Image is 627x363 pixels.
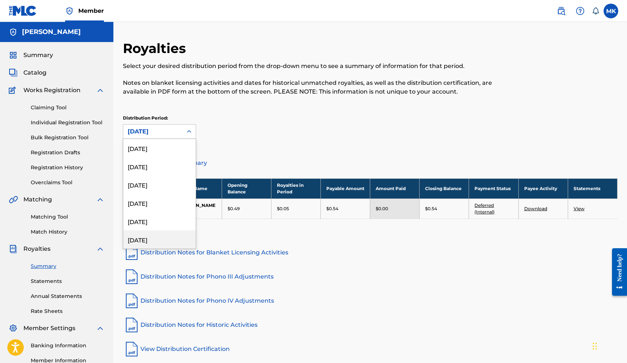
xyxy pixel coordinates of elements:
a: View [574,206,585,211]
a: Annual Statements [31,292,105,300]
p: $0.49 [228,205,240,212]
a: Registration Drafts [31,149,105,156]
a: Summary [31,262,105,270]
div: [DATE] [123,157,196,175]
p: Distribution Period: [123,115,196,121]
p: $0.54 [326,205,338,212]
a: Public Search [554,4,568,18]
th: Payable Amount [321,178,370,198]
span: Catalog [23,68,46,77]
iframe: Chat Widget [590,328,627,363]
div: [DATE] [123,212,196,230]
span: Member [78,7,104,15]
a: Matching Tool [31,213,105,221]
div: Notifications [592,7,599,15]
a: Banking Information [31,342,105,349]
a: Overclaims Tool [31,179,105,186]
img: Royalties [9,245,18,253]
div: Help [573,4,587,18]
span: Works Registration [23,86,80,95]
img: MLC Logo [9,5,37,16]
a: Distribution Notes for Phono IV Adjustments [123,292,617,310]
a: Distribution Notes for Blanket Licensing Activities [123,244,617,261]
th: Statements [568,178,617,198]
a: Distribution Summary [123,154,617,172]
h5: MAXIM KALITVINTSEV [22,28,81,36]
a: Download [524,206,547,211]
a: Claiming Tool [31,104,105,111]
p: $0.00 [376,205,388,212]
img: pdf [123,316,140,334]
a: Statements [31,277,105,285]
a: Registration History [31,164,105,171]
a: Rate Sheets [31,307,105,315]
img: pdf [123,268,140,286]
img: Accounts [9,28,18,37]
img: Summary [9,51,18,60]
div: [DATE] [123,139,196,157]
iframe: Resource Center [607,242,627,302]
span: Member Settings [23,324,75,333]
img: expand [96,195,105,204]
p: Select your desired distribution period from the drop-down menu to see a summary of information f... [123,62,504,71]
a: Bulk Registration Tool [31,134,105,141]
a: SummarySummary [9,51,53,60]
img: Top Rightsholder [65,7,74,15]
a: Deferred (Internal) [474,203,495,215]
p: $0.54 [425,205,437,212]
th: Royalties in Period [271,178,320,198]
span: Royalties [23,245,50,253]
img: expand [96,324,105,333]
img: search [557,7,566,15]
div: [DATE] [123,230,196,249]
th: Closing Balance [420,178,469,198]
a: CatalogCatalog [9,68,46,77]
th: Payment Status [469,178,518,198]
div: Drag [593,335,597,357]
th: Amount Paid [370,178,420,198]
th: Payee Name [172,178,222,198]
img: pdf [123,292,140,310]
img: expand [96,245,105,253]
td: [PERSON_NAME] [172,198,222,219]
a: Distribution Notes for Phono III Adjustments [123,268,617,286]
img: expand [96,86,105,95]
img: Member Settings [9,324,18,333]
a: Individual Registration Tool [31,119,105,126]
img: pdf [123,340,140,358]
a: Match History [31,228,105,236]
div: User Menu [604,4,618,18]
span: Summary [23,51,53,60]
img: pdf [123,244,140,261]
a: View Distribution Certification [123,340,617,358]
img: help [576,7,585,15]
a: Distribution Notes for Historic Activities [123,316,617,334]
img: Matching [9,195,18,204]
div: [DATE] [123,194,196,212]
th: Payee Activity [518,178,568,198]
img: Works Registration [9,86,18,95]
div: [DATE] [123,175,196,194]
img: Catalog [9,68,18,77]
h2: Royalties [123,40,189,57]
p: $0.05 [277,205,289,212]
p: Notes on blanket licensing activities and dates for historical unmatched royalties, as well as th... [123,79,504,96]
span: Matching [23,195,52,204]
div: [DATE] [128,127,178,136]
th: Opening Balance [222,178,271,198]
